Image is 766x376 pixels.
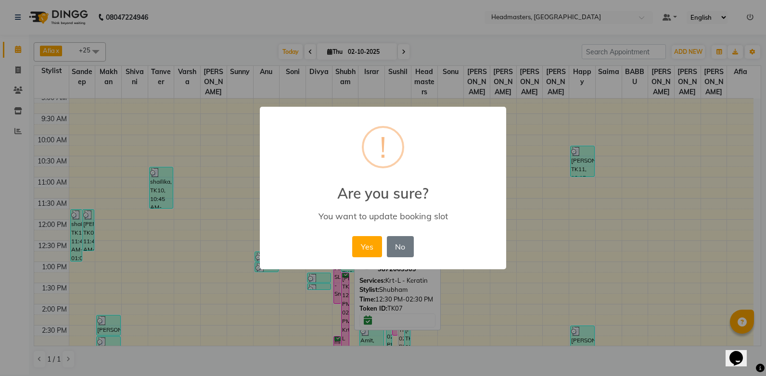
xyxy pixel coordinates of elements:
[726,338,756,366] iframe: chat widget
[260,173,506,202] h2: Are you sure?
[352,236,382,257] button: Yes
[380,128,386,166] div: !
[387,236,414,257] button: No
[274,211,492,222] div: You want to update booking slot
